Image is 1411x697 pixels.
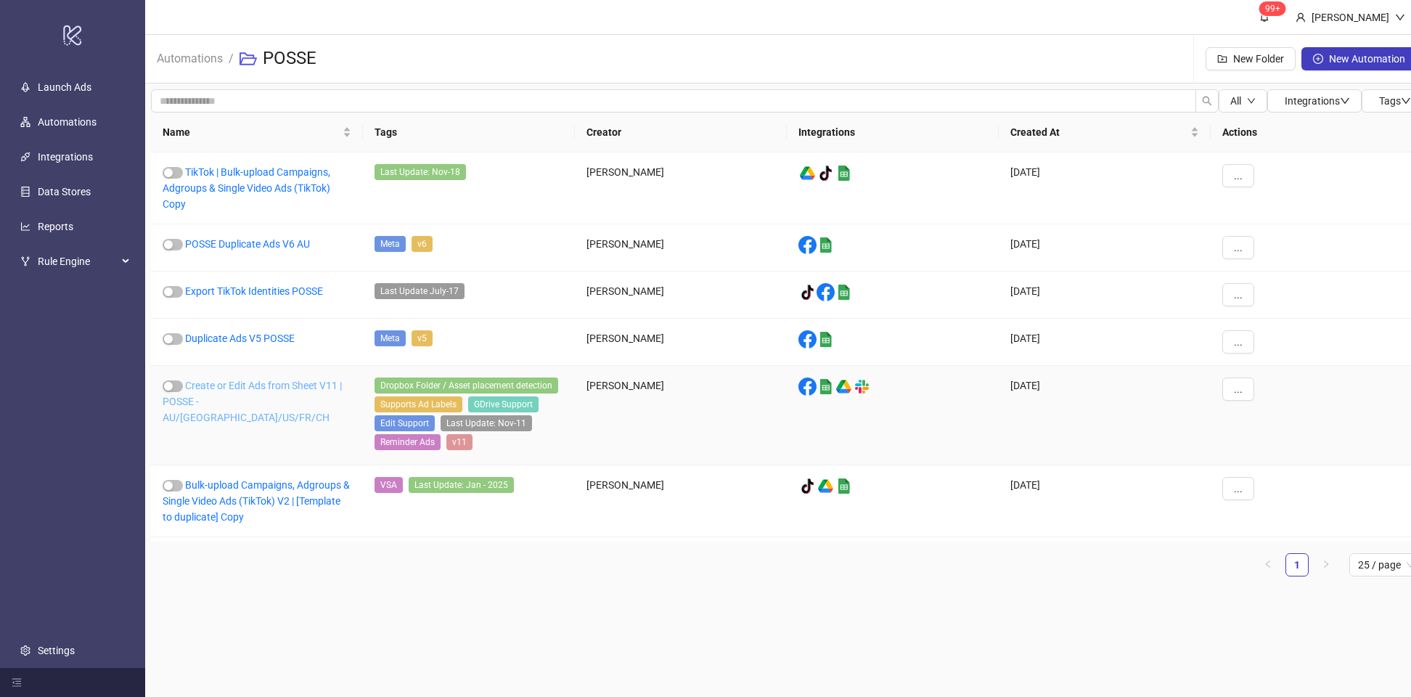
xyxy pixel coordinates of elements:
span: Created At [1010,124,1187,140]
a: TikTok | Bulk-upload Campaigns, Adgroups & Single Video Ads (TikTok) Copy [163,166,330,210]
a: Automations [38,116,97,128]
button: ... [1222,236,1254,259]
div: [PERSON_NAME] [575,224,787,272]
span: Last Update July-17 [375,283,465,299]
button: ... [1222,164,1254,187]
a: Launch Ads [38,81,91,93]
span: Edit Support [375,415,435,431]
span: All [1230,95,1241,107]
span: folder-open [240,50,257,68]
span: Dropbox Folder / Asset placement detection [375,378,558,394]
a: Duplicate Ads V5 POSSE [185,333,295,344]
a: Integrations [38,151,93,163]
button: ... [1222,283,1254,306]
span: left [1264,560,1272,568]
span: fork [20,256,30,266]
li: / [229,36,234,82]
li: 1 [1285,553,1309,576]
button: Integrationsdown [1267,89,1362,113]
div: [PERSON_NAME] [575,465,787,537]
th: Tags [363,113,575,152]
button: right [1314,553,1338,576]
button: ... [1222,477,1254,500]
div: [PERSON_NAME] [575,272,787,319]
th: Integrations [787,113,999,152]
span: right [1322,560,1330,568]
span: Last Update: Nov-18 [375,164,466,180]
span: Last Update: Nov-11 [441,415,532,431]
a: Export TikTok Identities POSSE [185,285,323,297]
div: [DATE] [999,366,1211,465]
span: Meta [375,330,406,346]
span: ... [1234,289,1243,301]
span: v11 [446,434,473,450]
span: Reminder Ads [375,434,441,450]
div: [PERSON_NAME] [575,319,787,366]
span: search [1202,96,1212,106]
div: [PERSON_NAME] [1306,9,1395,25]
span: v5 [412,330,433,346]
div: [DATE] [999,224,1211,272]
span: New Automation [1329,53,1405,65]
span: menu-fold [12,677,22,688]
div: [DATE] [999,272,1211,319]
li: Previous Page [1256,553,1280,576]
div: [DATE] [999,319,1211,366]
a: Reports [38,221,73,232]
span: down [1401,96,1411,106]
span: ... [1234,383,1243,395]
div: [DATE] [999,152,1211,224]
span: Rule Engine [38,247,118,276]
span: v6 [412,236,433,252]
span: down [1340,96,1350,106]
button: ... [1222,378,1254,401]
a: Bulk-upload Campaigns, Adgroups & Single Video Ads (TikTok) V2 | [Template to duplicate] Copy [163,479,350,523]
button: Alldown [1219,89,1267,113]
div: [PERSON_NAME] [575,366,787,465]
span: ... [1234,170,1243,182]
button: New Folder [1206,47,1296,70]
th: Created At [999,113,1211,152]
span: Name [163,124,340,140]
span: Last Update: Jan - 2025 [409,477,514,493]
span: Tags [1379,95,1411,107]
a: POSSE Duplicate Ads V6 AU [185,238,310,250]
span: ... [1234,483,1243,494]
span: GDrive Support [468,396,539,412]
span: bell [1259,12,1269,22]
span: VSA [375,477,403,493]
a: Data Stores [38,186,91,197]
button: ... [1222,330,1254,354]
span: ... [1234,336,1243,348]
span: folder-add [1217,54,1227,64]
span: down [1247,97,1256,105]
button: left [1256,553,1280,576]
span: user [1296,12,1306,23]
a: 1 [1286,554,1308,576]
div: [DATE] [999,465,1211,537]
th: Name [151,113,363,152]
h3: POSSE [263,47,316,70]
a: Automations [154,49,226,65]
a: Create or Edit Ads from Sheet V11 | POSSE - AU/[GEOGRAPHIC_DATA]/US/FR/CH [163,380,342,423]
span: New Folder [1233,53,1284,65]
span: ... [1234,242,1243,253]
span: Integrations [1285,95,1350,107]
th: Creator [575,113,787,152]
span: Supports Ad Labels [375,396,462,412]
a: Settings [38,645,75,656]
li: Next Page [1314,553,1338,576]
sup: 1558 [1259,1,1286,16]
span: plus-circle [1313,54,1323,64]
span: Meta [375,236,406,252]
span: down [1395,12,1405,23]
div: [PERSON_NAME] [575,152,787,224]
